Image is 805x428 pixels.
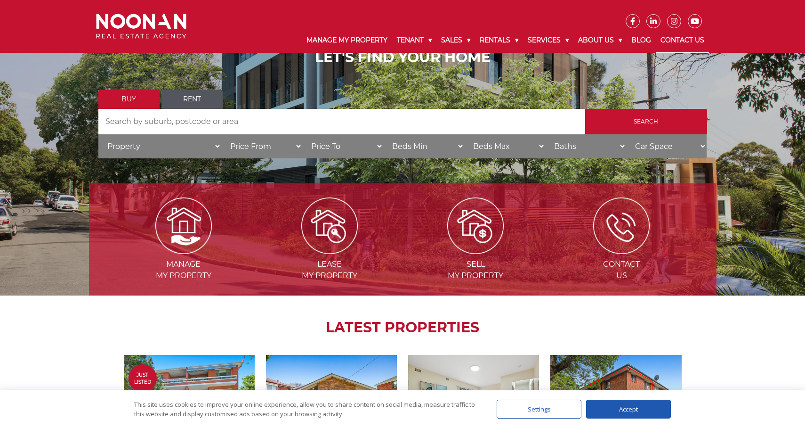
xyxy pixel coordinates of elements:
span: Lease my Property [258,259,402,281]
a: Blog [627,28,656,52]
a: Sellmy Property [403,221,547,280]
div: Settings [497,400,581,419]
img: Sell my property [447,198,504,254]
a: Sales [436,28,475,52]
a: Rent [161,90,223,109]
img: Noonan Real Estate Agency [96,14,186,39]
a: Leasemy Property [258,221,402,280]
a: Tenant [392,28,436,52]
img: Manage my Property [155,198,212,254]
img: Lease my property [301,198,358,254]
div: Accept [586,400,671,419]
span: Manage my Property [112,259,256,281]
h1: LET'S FIND YOUR HOME [98,49,707,66]
h2: LATEST PROPERTIES [113,319,693,336]
a: About Us [573,28,627,52]
div: This site uses cookies to improve your online experience, allow you to share content on social me... [134,400,478,419]
a: Rentals [475,28,523,52]
span: Just Listed [129,371,157,386]
span: Contact Us [549,259,693,281]
span: Sell my Property [403,259,547,281]
a: Buy [98,90,160,109]
img: ICONS [593,198,650,254]
input: Search by suburb, postcode or area [98,109,585,134]
a: Services [523,28,573,52]
a: ContactUs [549,221,693,280]
input: Search [585,109,707,134]
a: Manage My Property [302,28,392,52]
a: Managemy Property [112,221,256,280]
a: Contact Us [656,28,709,53]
